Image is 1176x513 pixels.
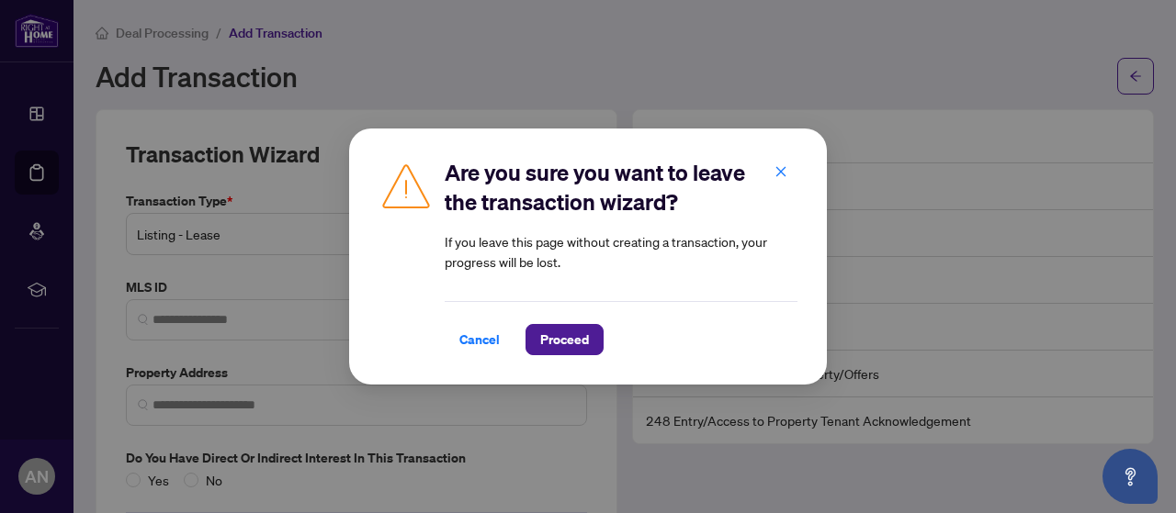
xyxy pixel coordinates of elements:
[526,324,604,355] button: Proceed
[445,324,514,355] button: Cancel
[540,325,589,354] span: Proceed
[445,158,797,217] h2: Are you sure you want to leave the transaction wizard?
[459,325,500,354] span: Cancel
[1102,449,1158,504] button: Open asap
[445,231,797,272] article: If you leave this page without creating a transaction, your progress will be lost.
[775,165,787,178] span: close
